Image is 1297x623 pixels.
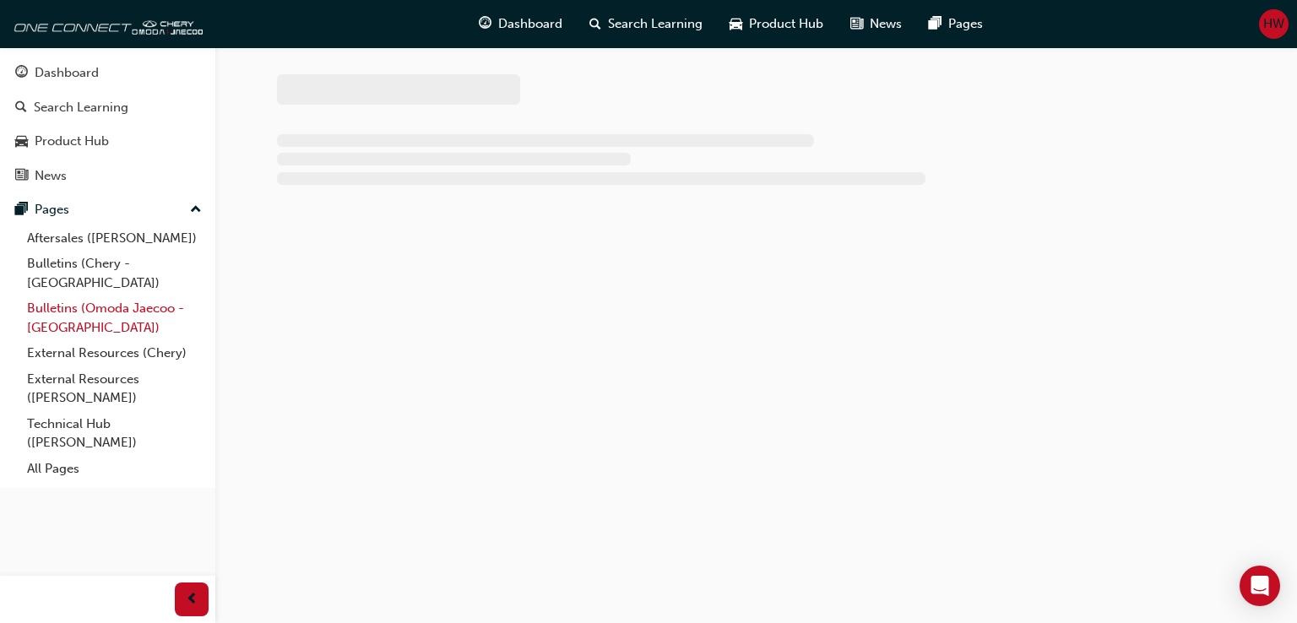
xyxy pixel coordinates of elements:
button: Pages [7,194,209,225]
a: pages-iconPages [915,7,996,41]
div: Dashboard [35,63,99,83]
a: Bulletins (Chery - [GEOGRAPHIC_DATA]) [20,251,209,295]
a: search-iconSearch Learning [576,7,716,41]
span: car-icon [730,14,742,35]
span: search-icon [589,14,601,35]
a: All Pages [20,456,209,482]
a: Aftersales ([PERSON_NAME]) [20,225,209,252]
span: pages-icon [15,203,28,218]
span: pages-icon [929,14,942,35]
button: DashboardSearch LearningProduct HubNews [7,54,209,194]
span: prev-icon [186,589,198,610]
span: Product Hub [749,14,823,34]
a: External Resources ([PERSON_NAME]) [20,366,209,411]
span: Dashboard [498,14,562,34]
span: guage-icon [479,14,491,35]
a: Dashboard [7,57,209,89]
span: HW [1263,14,1284,34]
span: news-icon [850,14,863,35]
span: News [870,14,902,34]
a: news-iconNews [837,7,915,41]
span: Pages [948,14,983,34]
span: Search Learning [608,14,703,34]
a: guage-iconDashboard [465,7,576,41]
div: Search Learning [34,98,128,117]
a: Search Learning [7,92,209,123]
div: Open Intercom Messenger [1240,566,1280,606]
a: car-iconProduct Hub [716,7,837,41]
a: Technical Hub ([PERSON_NAME]) [20,411,209,456]
span: search-icon [15,100,27,116]
div: Product Hub [35,132,109,151]
button: HW [1259,9,1289,39]
div: News [35,166,67,186]
span: up-icon [190,199,202,221]
span: news-icon [15,169,28,184]
a: External Resources (Chery) [20,340,209,366]
span: car-icon [15,134,28,149]
div: Pages [35,200,69,219]
span: guage-icon [15,66,28,81]
img: oneconnect [8,7,203,41]
a: Bulletins (Omoda Jaecoo - [GEOGRAPHIC_DATA]) [20,295,209,340]
a: Product Hub [7,126,209,157]
a: News [7,160,209,192]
